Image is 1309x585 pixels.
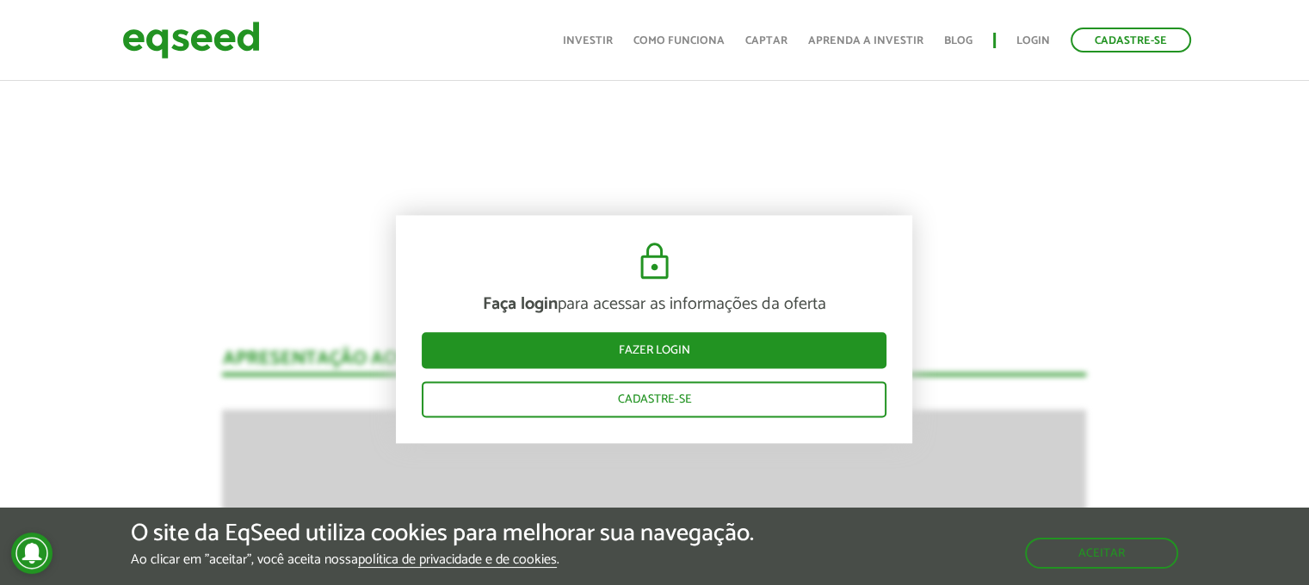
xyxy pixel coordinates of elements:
a: Como funciona [633,35,725,46]
a: Investir [563,35,613,46]
h5: O site da EqSeed utiliza cookies para melhorar sua navegação. [131,520,754,547]
strong: Faça login [483,290,558,318]
p: para acessar as informações da oferta [422,294,886,315]
img: cadeado.svg [633,241,676,282]
a: Login [1016,35,1050,46]
p: Ao clicar em "aceitar", você aceita nossa . [131,551,754,568]
a: Fazer login [422,332,886,368]
a: política de privacidade e de cookies [358,553,557,568]
button: Aceitar [1025,538,1178,569]
a: Blog [944,35,972,46]
a: Cadastre-se [422,381,886,417]
img: EqSeed [122,17,260,63]
a: Captar [745,35,787,46]
a: Cadastre-se [1071,28,1191,52]
a: Aprenda a investir [808,35,923,46]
